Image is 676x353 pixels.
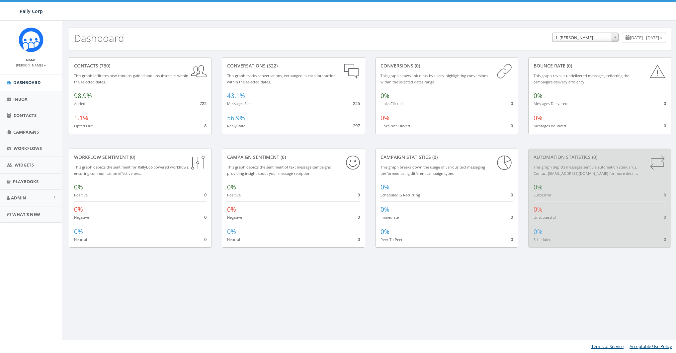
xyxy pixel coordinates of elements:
span: 0% [380,205,389,214]
span: 0 [358,214,360,220]
small: This graph breaks down the usage of various text messaging performed using different campaign types. [380,165,485,176]
span: 0 [358,236,360,242]
div: Automation Statistics [534,154,666,161]
span: What's New [12,211,40,217]
div: conversions [380,62,513,69]
span: 0% [380,91,389,100]
span: 0% [227,205,236,214]
small: This graph indicates new contacts gained and unsubscribes within the selected dates. [74,73,188,84]
span: 0% [74,227,83,236]
small: This graph depicts the sentiment for RallyBot-powered workflows, ensuring communication effective... [74,165,189,176]
span: Inbox [13,96,28,102]
span: 0% [227,183,236,191]
span: 0 [204,192,207,198]
a: [PERSON_NAME] [16,62,46,68]
span: 56.9% [227,114,245,122]
span: 98.9% [74,91,92,100]
span: Playbooks [13,178,39,184]
small: Links Clicked [380,101,403,106]
span: Campaigns [13,129,39,135]
small: Links Not Clicked [380,123,410,128]
span: 0 [511,236,513,242]
small: Messages Bounced [534,123,566,128]
span: 0 [664,123,666,129]
span: 0% [534,91,543,100]
span: 0% [380,114,389,122]
small: Messages Delivered [534,101,567,106]
small: Peer To Peer [380,237,403,242]
span: 0 [511,123,513,129]
small: Scheduled & Recurring [380,192,420,197]
div: Campaign Statistics [380,154,513,161]
span: 0% [534,183,543,191]
small: This graph reveals undelivered messages, reflecting the campaign's delivery efficiency. [534,73,629,84]
small: This graph shows link clicks by users, highlighting conversions within the selected dates range. [380,73,488,84]
span: 0 [511,214,513,220]
small: Scheduled [534,237,551,242]
span: (0) [565,62,572,69]
div: Workflow Sentiment [74,154,207,161]
small: Neutral [74,237,87,242]
span: Widgets [15,162,34,168]
span: [DATE] - [DATE] [630,35,659,41]
span: 0 [664,214,666,220]
span: 297 [353,123,360,129]
span: (0) [431,154,438,160]
span: Dashboard [13,79,41,85]
small: Negative [74,215,89,220]
span: Contacts [14,112,37,118]
span: Admin [11,195,26,201]
img: Icon_1.png [19,27,43,52]
small: [PERSON_NAME] [16,63,46,67]
span: 0% [227,227,236,236]
div: Campaign Sentiment [227,154,360,161]
span: 0 [204,236,207,242]
small: Opted Out [74,123,93,128]
small: Successful [534,192,551,197]
span: (0) [128,154,135,160]
span: 0 [511,192,513,198]
span: 8 [204,123,207,129]
small: Immediate [380,215,399,220]
a: Terms of Service [591,343,624,349]
small: Negative [227,215,242,220]
span: (730) [98,62,110,69]
span: 1.1% [74,114,88,122]
small: Positive [74,192,88,197]
span: 0 [664,236,666,242]
span: 0 [358,192,360,198]
span: 722 [200,100,207,106]
span: 0 [204,214,207,220]
small: Neutral [227,237,240,242]
span: Rally Corp [20,8,43,14]
small: Messages Sent [227,101,252,106]
span: 43.1% [227,91,245,100]
a: Acceptable Use Policy [630,343,672,349]
span: (0) [279,154,286,160]
span: Workflows [14,145,42,151]
span: 0% [534,205,543,214]
small: Name [26,58,36,62]
small: This graph depicts messages sent via automation standards. Contact [EMAIL_ADDRESS][DOMAIN_NAME] f... [534,165,638,176]
span: 1. James Martin [552,33,618,42]
small: Positive [227,192,241,197]
div: contacts [74,62,207,69]
span: 0% [74,205,83,214]
div: conversations [227,62,360,69]
div: Bounce Rate [534,62,666,69]
span: 0% [74,183,83,191]
small: Reply Rate [227,123,245,128]
span: 0 [664,192,666,198]
small: This graph depicts the sentiment of text message campaigns, providing insight about your message ... [227,165,332,176]
span: (522) [266,62,278,69]
small: Added [74,101,85,106]
span: 0% [534,114,543,122]
span: (0) [591,154,597,160]
span: 1. James Martin [552,33,619,42]
small: Unsuccessful [534,215,556,220]
span: (0) [413,62,420,69]
span: 0% [380,227,389,236]
span: 0% [380,183,389,191]
span: 0 [511,100,513,106]
span: 0 [664,100,666,106]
